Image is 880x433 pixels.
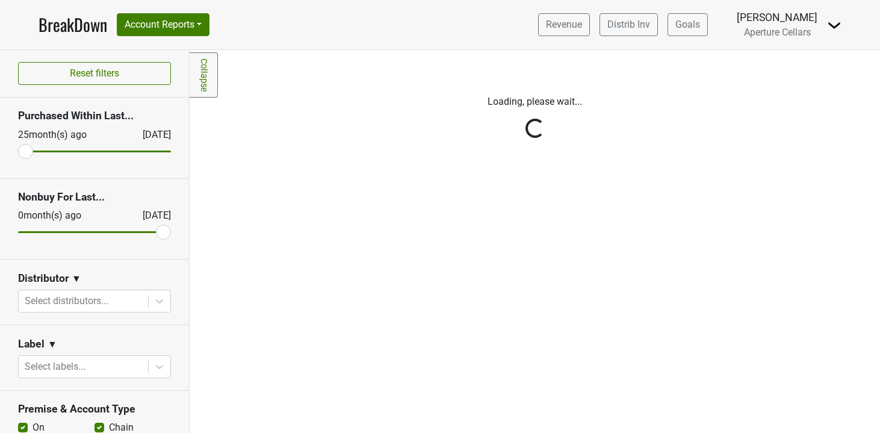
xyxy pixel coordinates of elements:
[39,12,107,37] a: BreakDown
[668,13,708,36] a: Goals
[190,52,218,98] a: Collapse
[744,26,811,38] span: Aperture Cellars
[538,13,590,36] a: Revenue
[201,95,869,109] p: Loading, please wait...
[117,13,209,36] button: Account Reports
[827,18,841,33] img: Dropdown Menu
[737,10,817,25] div: [PERSON_NAME]
[600,13,658,36] a: Distrib Inv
